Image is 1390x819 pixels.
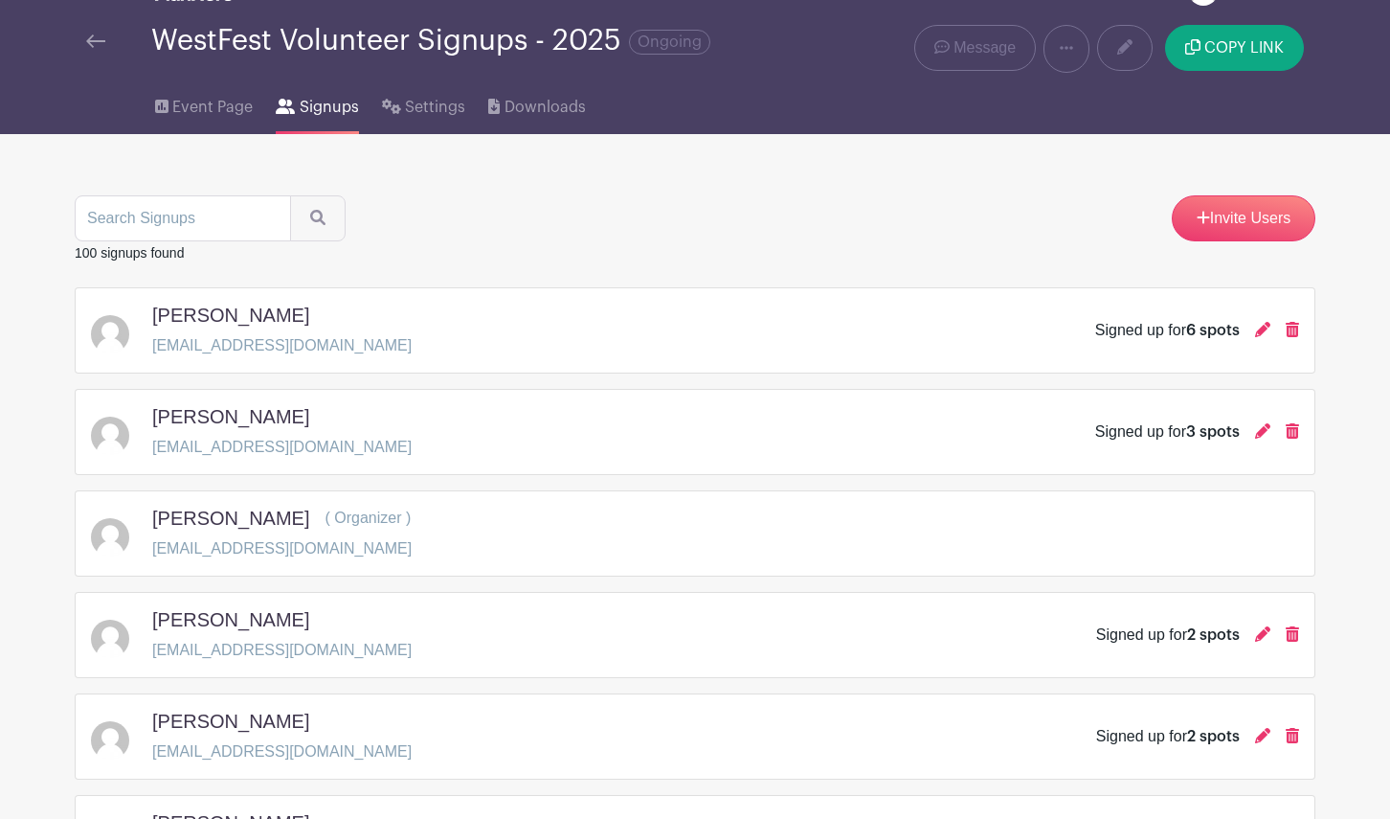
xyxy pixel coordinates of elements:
button: COPY LINK [1165,25,1304,71]
img: default-ce2991bfa6775e67f084385cd625a349d9dcbb7a52a09fb2fda1e96e2d18dcdb.png [91,417,129,455]
div: Signed up for [1095,319,1240,342]
span: 2 spots [1187,627,1240,643]
span: Settings [405,96,465,119]
h5: [PERSON_NAME] [152,710,309,733]
h5: [PERSON_NAME] [152,608,309,631]
p: [EMAIL_ADDRESS][DOMAIN_NAME] [152,740,412,763]
p: [EMAIL_ADDRESS][DOMAIN_NAME] [152,436,412,459]
div: WestFest Volunteer Signups - 2025 [151,25,710,57]
a: Signups [276,73,358,134]
img: default-ce2991bfa6775e67f084385cd625a349d9dcbb7a52a09fb2fda1e96e2d18dcdb.png [91,620,129,658]
h5: [PERSON_NAME] [152,507,309,530]
span: 3 spots [1186,424,1240,440]
span: ( Organizer ) [325,510,411,526]
img: default-ce2991bfa6775e67f084385cd625a349d9dcbb7a52a09fb2fda1e96e2d18dcdb.png [91,721,129,760]
p: [EMAIL_ADDRESS][DOMAIN_NAME] [152,334,412,357]
p: [EMAIL_ADDRESS][DOMAIN_NAME] [152,639,412,662]
span: Message [953,36,1016,59]
img: back-arrow-29a5d9b10d5bd6ae65dc969a981735edf675c4d7a1fe02e03b50dbd4ba3cdb55.svg [86,34,105,48]
span: 6 spots [1186,323,1240,338]
p: [EMAIL_ADDRESS][DOMAIN_NAME] [152,537,412,560]
div: Signed up for [1095,421,1240,444]
span: Ongoing [629,30,710,55]
span: COPY LINK [1204,40,1284,56]
h5: [PERSON_NAME] [152,304,309,327]
div: Signed up for [1096,725,1240,748]
div: Signed up for [1096,624,1240,647]
a: Settings [382,73,465,134]
input: Search Signups [75,195,291,241]
img: default-ce2991bfa6775e67f084385cd625a349d9dcbb7a52a09fb2fda1e96e2d18dcdb.png [91,315,129,353]
span: 2 spots [1187,729,1240,744]
span: Downloads [504,96,586,119]
a: Invite Users [1172,195,1315,241]
span: Signups [300,96,359,119]
a: Message [914,25,1036,71]
img: default-ce2991bfa6775e67f084385cd625a349d9dcbb7a52a09fb2fda1e96e2d18dcdb.png [91,518,129,557]
small: 100 signups found [75,245,184,261]
h5: [PERSON_NAME] [152,405,309,428]
a: Event Page [155,73,253,134]
a: Downloads [488,73,585,134]
span: Event Page [172,96,253,119]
